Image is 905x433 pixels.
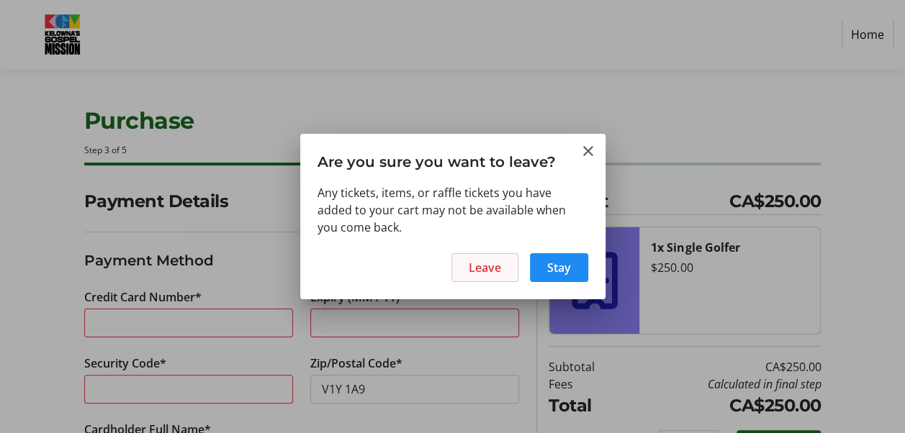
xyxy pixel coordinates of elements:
[318,184,588,236] div: Any tickets, items, or raffle tickets you have added to your cart may not be available when you c...
[451,253,518,282] button: Leave
[530,253,588,282] button: Stay
[469,259,501,276] span: Leave
[580,142,597,160] button: Close
[547,259,571,276] span: Stay
[300,134,605,183] h3: Are you sure you want to leave?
